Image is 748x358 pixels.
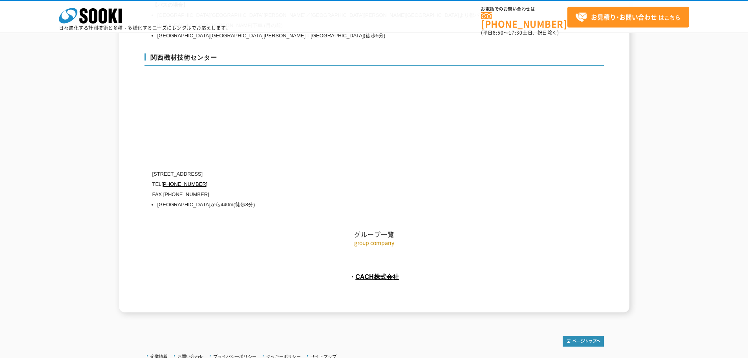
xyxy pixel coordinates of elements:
a: [PHONE_NUMBER] [161,181,207,187]
p: [STREET_ADDRESS] [152,169,529,179]
p: group company [144,239,604,247]
a: [PHONE_NUMBER] [481,12,567,28]
img: トップページへ [563,336,604,347]
li: [GEOGRAPHIC_DATA]から440m(徒歩8分) [157,200,529,210]
span: はこちら [575,11,680,23]
h2: グループ一覧 [144,152,604,239]
p: FAX [PHONE_NUMBER] [152,189,529,200]
p: TEL [152,179,529,189]
p: ・ [144,270,604,283]
p: 日々進化する計測技術と多種・多様化するニーズにレンタルでお応えします。 [59,26,231,30]
strong: お見積り･お問い合わせ [591,12,657,22]
span: (平日 ～ 土日、祝日除く) [481,29,559,36]
span: 8:50 [493,29,504,36]
a: CACH株式会社 [355,273,399,280]
span: お電話でのお問い合わせは [481,7,567,11]
h3: 関西機材技術センター [144,53,604,66]
a: お見積り･お問い合わせはこちら [567,7,689,28]
span: 17:30 [508,29,523,36]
